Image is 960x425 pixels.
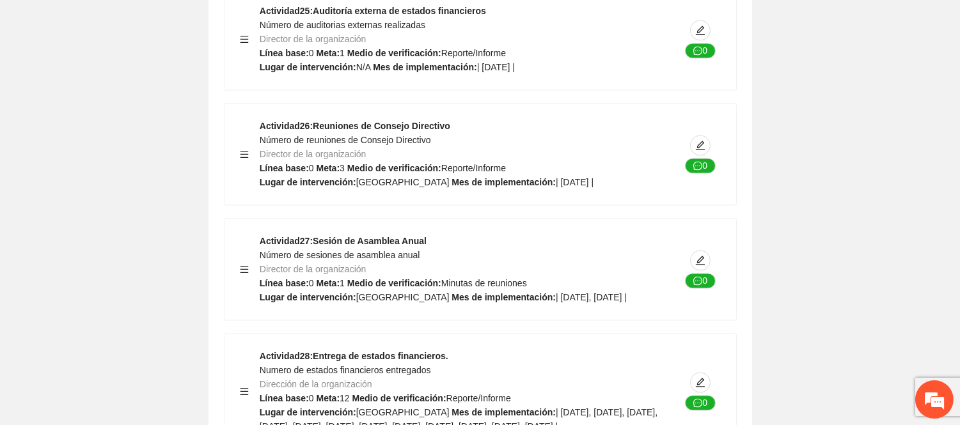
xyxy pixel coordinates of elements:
span: Reporte/Informe [441,48,506,58]
span: 0 [309,48,314,58]
button: message0 [685,43,716,58]
button: edit [690,20,711,40]
span: Número de sesiones de asamblea anual [260,250,420,260]
span: edit [691,255,710,265]
span: Minutas de reuniones [441,278,527,288]
div: Minimizar ventana de chat en vivo [210,6,240,37]
span: 0 [309,393,314,403]
button: edit [690,250,711,270]
span: N/A [356,62,371,72]
span: 0 [309,163,314,173]
span: 3 [340,163,345,173]
span: Dirección de la organización [260,379,372,389]
strong: Mes de implementación: [452,407,556,417]
span: | [DATE] | [477,62,515,72]
strong: Lugar de intervención: [260,62,356,72]
span: message [693,276,702,286]
span: Número de reuniones de Consejo Directivo [260,135,431,145]
span: menu [240,387,249,396]
span: Estamos en línea. [74,139,177,268]
span: [GEOGRAPHIC_DATA] [356,177,450,187]
button: edit [690,372,711,392]
strong: Línea base: [260,278,309,288]
span: Reporte/Informe [446,393,511,403]
span: 0 [309,278,314,288]
span: Director de la organización [260,34,366,44]
strong: Lugar de intervención: [260,292,356,302]
strong: Mes de implementación: [452,177,556,187]
span: 1 [340,278,345,288]
span: edit [691,377,710,387]
span: 1 [340,48,345,58]
strong: Medio de verificación: [352,393,446,403]
span: | [DATE] | [556,177,594,187]
strong: Línea base: [260,163,309,173]
strong: Actividad 25 : Auditoría externa de estados financieros [260,6,486,16]
button: edit [690,135,711,155]
span: Reporte/Informe [441,163,506,173]
strong: Línea base: [260,48,309,58]
span: edit [691,25,710,35]
strong: Medio de verificación: [347,163,441,173]
span: message [693,161,702,171]
strong: Meta: [317,393,340,403]
strong: Meta: [317,48,340,58]
span: menu [240,265,249,274]
span: message [693,398,702,408]
span: [GEOGRAPHIC_DATA] [356,292,450,302]
div: Chatee con nosotros ahora [67,65,215,82]
button: message0 [685,273,716,288]
strong: Actividad 28 : Entrega de estados financieros. [260,351,448,361]
strong: Meta: [317,278,340,288]
span: Número de auditorias externas realizadas [260,20,425,30]
strong: Medio de verificación: [347,278,441,288]
strong: Línea base: [260,393,309,403]
textarea: Escriba su mensaje y pulse “Intro” [6,286,244,331]
button: message0 [685,158,716,173]
strong: Meta: [317,163,340,173]
span: edit [691,140,710,150]
span: Director de la organización [260,264,366,274]
span: | [DATE], [DATE] | [556,292,627,302]
span: 12 [340,393,350,403]
strong: Medio de verificación: [347,48,441,58]
strong: Mes de implementación: [373,62,477,72]
span: menu [240,35,249,43]
span: Numero de estados financieros entregados [260,365,431,375]
span: Director de la organización [260,149,366,159]
strong: Actividad 27 : Sesión de Asamblea Anual [260,236,427,246]
strong: Actividad 26 : Reuniones de Consejo Directivo [260,121,450,131]
strong: Lugar de intervención: [260,177,356,187]
strong: Lugar de intervención: [260,407,356,417]
button: message0 [685,395,716,410]
strong: Mes de implementación: [452,292,556,302]
span: menu [240,150,249,158]
span: message [693,46,702,56]
span: [GEOGRAPHIC_DATA] [356,407,450,417]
